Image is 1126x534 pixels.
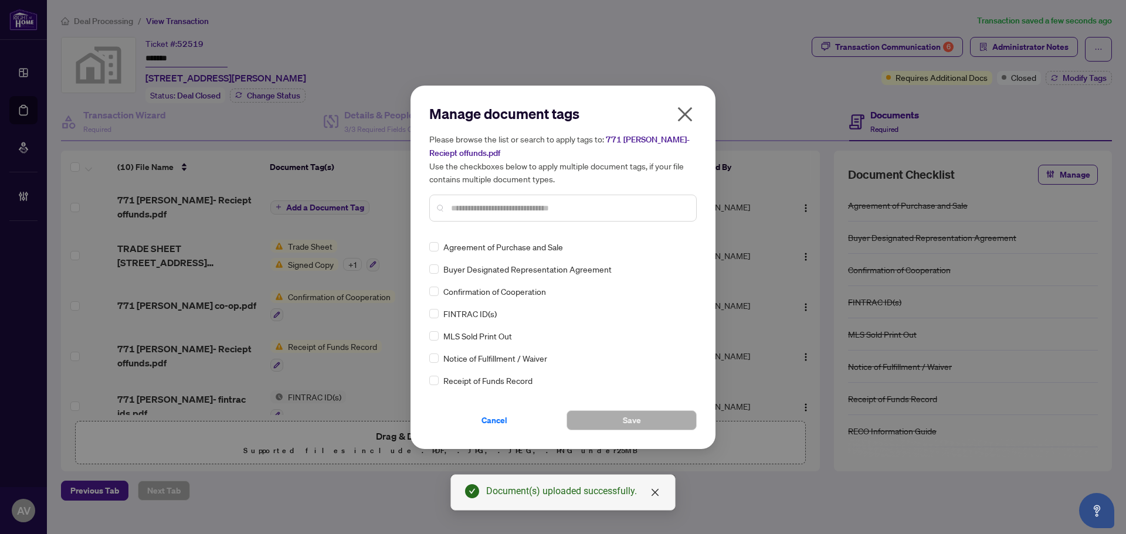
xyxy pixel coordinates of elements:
span: close [650,488,660,497]
button: Save [567,410,697,430]
span: Agreement of Purchase and Sale [443,240,563,253]
span: Cancel [481,411,507,430]
span: check-circle [465,484,479,498]
span: Buyer Designated Representation Agreement [443,263,612,275]
span: Notice of Fulfillment / Waiver [443,352,547,365]
a: Close [649,486,662,499]
h5: Please browse the list or search to apply tags to: Use the checkboxes below to apply multiple doc... [429,132,697,185]
span: FINTRAC ID(s) [443,307,497,320]
button: Open asap [1079,493,1114,528]
span: Confirmation of Cooperation [443,285,546,298]
button: Cancel [429,410,559,430]
span: Receipt of Funds Record [443,374,533,387]
span: MLS Sold Print Out [443,329,512,342]
span: close [676,105,694,124]
div: Document(s) uploaded successfully. [486,484,661,498]
h2: Manage document tags [429,104,697,123]
span: 771 [PERSON_NAME]- Reciept offunds.pdf [429,134,690,158]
